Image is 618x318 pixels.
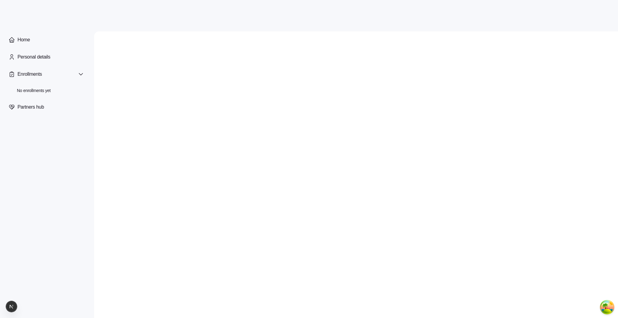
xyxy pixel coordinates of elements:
[17,87,51,94] span: No enrollments yet
[601,301,613,313] button: Open Tanstack query devtools
[18,71,42,78] span: Enrollments
[18,103,44,111] span: Partners hub
[18,36,30,44] span: Home
[18,53,50,61] span: Personal details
